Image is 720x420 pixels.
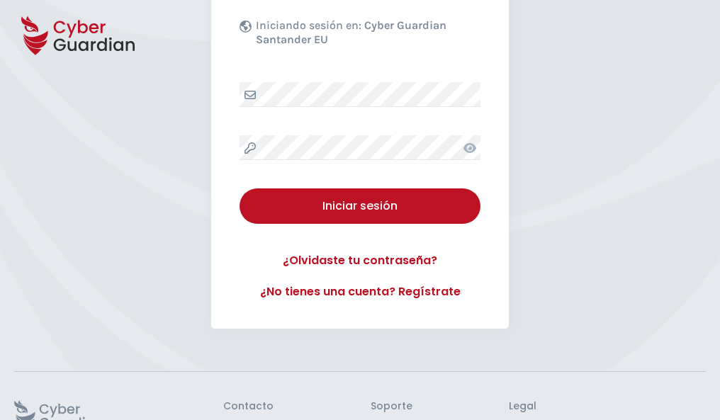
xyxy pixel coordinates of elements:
a: ¿Olvidaste tu contraseña? [240,252,480,269]
a: ¿No tienes una cuenta? Regístrate [240,283,480,300]
div: Iniciar sesión [250,198,470,215]
h3: Contacto [223,400,274,413]
button: Iniciar sesión [240,188,480,224]
h3: Soporte [371,400,412,413]
h3: Legal [509,400,706,413]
